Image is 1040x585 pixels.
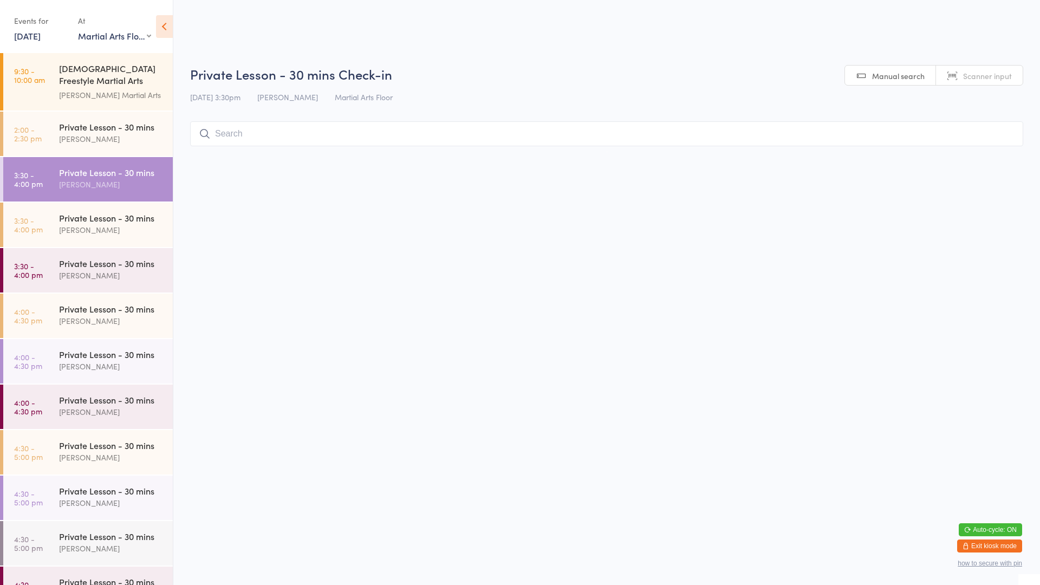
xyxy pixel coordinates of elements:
div: Private Lesson - 30 mins [59,394,164,406]
div: [PERSON_NAME] [59,360,164,373]
div: Private Lesson - 30 mins [59,257,164,269]
a: 4:00 -4:30 pmPrivate Lesson - 30 mins[PERSON_NAME] [3,294,173,338]
a: 4:30 -5:00 pmPrivate Lesson - 30 mins[PERSON_NAME] [3,430,173,474]
div: Martial Arts Floor [78,30,151,42]
time: 4:00 - 4:30 pm [14,398,42,415]
a: 4:30 -5:00 pmPrivate Lesson - 30 mins[PERSON_NAME] [3,476,173,520]
span: [DATE] 3:30pm [190,92,240,102]
button: Auto-cycle: ON [959,523,1022,536]
div: Private Lesson - 30 mins [59,485,164,497]
time: 4:00 - 4:30 pm [14,353,42,370]
a: 3:30 -4:00 pmPrivate Lesson - 30 mins[PERSON_NAME] [3,248,173,292]
div: Events for [14,12,67,30]
span: [PERSON_NAME] [257,92,318,102]
div: Private Lesson - 30 mins [59,530,164,542]
a: 3:30 -4:00 pmPrivate Lesson - 30 mins[PERSON_NAME] [3,203,173,247]
div: Private Lesson - 30 mins [59,348,164,360]
a: 4:00 -4:30 pmPrivate Lesson - 30 mins[PERSON_NAME] [3,385,173,429]
div: [PERSON_NAME] [59,133,164,145]
button: how to secure with pin [958,560,1022,567]
time: 4:00 - 4:30 pm [14,307,42,324]
div: [PERSON_NAME] [59,315,164,327]
a: [DATE] [14,30,41,42]
div: [PERSON_NAME] [59,224,164,236]
time: 3:30 - 4:00 pm [14,262,43,279]
div: Private Lesson - 30 mins [59,303,164,315]
div: [PERSON_NAME] [59,451,164,464]
button: Exit kiosk mode [957,539,1022,552]
time: 3:30 - 4:00 pm [14,216,43,233]
a: 4:00 -4:30 pmPrivate Lesson - 30 mins[PERSON_NAME] [3,339,173,383]
div: Private Lesson - 30 mins [59,439,164,451]
time: 3:30 - 4:00 pm [14,171,43,188]
div: Private Lesson - 30 mins [59,212,164,224]
div: [PERSON_NAME] Martial Arts [59,89,164,101]
a: 4:30 -5:00 pmPrivate Lesson - 30 mins[PERSON_NAME] [3,521,173,565]
div: [DEMOGRAPHIC_DATA] Freestyle Martial Arts (Little Heroes) [59,62,164,89]
a: 2:00 -2:30 pmPrivate Lesson - 30 mins[PERSON_NAME] [3,112,173,156]
time: 4:30 - 5:00 pm [14,535,43,552]
div: [PERSON_NAME] [59,497,164,509]
time: 9:30 - 10:00 am [14,67,45,84]
div: Private Lesson - 30 mins [59,166,164,178]
span: Scanner input [963,70,1012,81]
div: [PERSON_NAME] [59,269,164,282]
span: Manual search [872,70,925,81]
div: [PERSON_NAME] [59,406,164,418]
h2: Private Lesson - 30 mins Check-in [190,65,1023,83]
time: 2:00 - 2:30 pm [14,125,42,142]
a: 3:30 -4:00 pmPrivate Lesson - 30 mins[PERSON_NAME] [3,157,173,201]
span: Martial Arts Floor [335,92,393,102]
a: 9:30 -10:00 am[DEMOGRAPHIC_DATA] Freestyle Martial Arts (Little Heroes)[PERSON_NAME] Martial Arts [3,53,173,110]
div: [PERSON_NAME] [59,178,164,191]
div: [PERSON_NAME] [59,542,164,555]
time: 4:30 - 5:00 pm [14,444,43,461]
div: At [78,12,151,30]
time: 4:30 - 5:00 pm [14,489,43,506]
input: Search [190,121,1023,146]
div: Private Lesson - 30 mins [59,121,164,133]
